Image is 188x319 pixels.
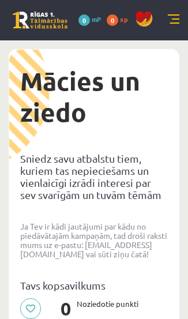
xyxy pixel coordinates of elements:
span: mP [92,14,101,24]
p: Ja Tev ir kādi jautājumi par kādu no piedāvātajām kampaņām, tad droši raksti mums uz e-pastu: [EM... [20,222,168,258]
span: xp [120,14,127,24]
p: Tavs kopsavilkums [20,279,168,291]
a: 0 xp [107,14,133,24]
span: 0 [107,14,118,26]
p: Sniedz savu atbalstu tiem, kuriem tas nepieciešams un vienlaicīgi izrādi interesi par sev svarīgā... [20,152,168,201]
span: 0 [78,14,90,26]
h1: Mācies un ziedo [20,66,168,128]
a: Rīgas 1. Tālmācības vidusskola [13,12,67,29]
